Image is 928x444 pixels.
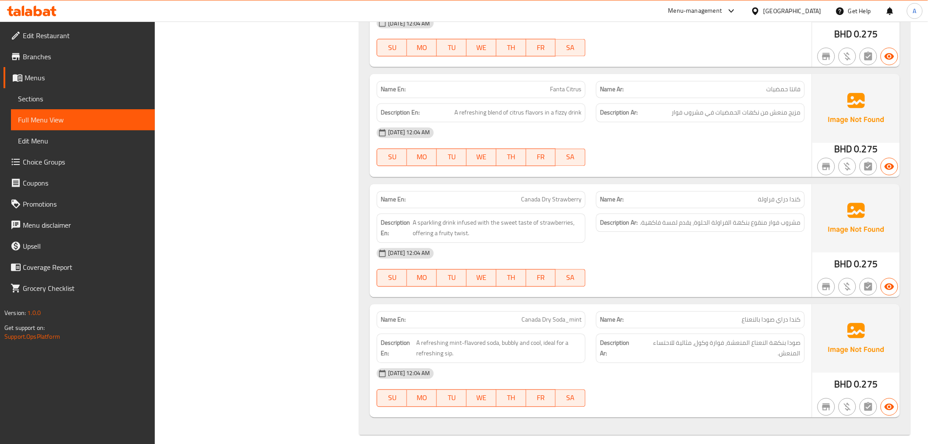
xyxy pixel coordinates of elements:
a: Coverage Report [4,257,155,278]
a: Menu disclaimer [4,215,155,236]
span: FR [530,272,553,284]
span: SU [381,392,403,405]
button: TH [496,269,526,287]
button: Not has choices [860,48,877,65]
button: SA [556,149,585,166]
span: فانتا حمضيات [767,85,801,94]
span: A sparkling drink infused with the sweet taste of strawberries, offering a fruity twist. [413,218,582,239]
button: SU [377,390,407,407]
span: TU [440,42,463,54]
button: TH [496,390,526,407]
span: WE [470,151,493,164]
span: Promotions [23,199,148,209]
button: MO [407,39,437,57]
span: Full Menu View [18,115,148,125]
span: 0.275 [854,141,878,158]
span: كندا دراي فراولة [758,195,801,204]
button: WE [467,390,496,407]
span: MO [410,42,433,54]
button: WE [467,149,496,166]
span: Menu disclaimer [23,220,148,230]
span: [DATE] 12:04 AM [385,249,433,258]
span: [DATE] 12:04 AM [385,369,433,378]
a: Support.OpsPlatform [4,331,60,342]
button: FR [526,390,556,407]
span: BHD [834,141,852,158]
span: SU [381,272,403,284]
strong: Name Ar: [600,315,624,325]
button: MO [407,390,437,407]
strong: Name En: [381,85,406,94]
button: Not branch specific item [817,48,835,65]
button: TU [437,149,467,166]
a: Edit Menu [11,130,155,151]
span: FR [530,151,553,164]
strong: Name En: [381,195,406,204]
strong: Description En: [381,338,414,359]
span: MO [410,151,433,164]
button: Not has choices [860,398,877,416]
button: Available [881,48,898,65]
span: Canada Dry Strawberry [521,195,582,204]
span: 0.275 [854,25,878,43]
span: مزيج منعش من نكهات الحمضيات في مشروب فوار [672,107,801,118]
span: [DATE] 12:04 AM [385,129,433,137]
span: 0.275 [854,256,878,273]
span: Version: [4,307,26,319]
span: TH [500,272,523,284]
a: Branches [4,46,155,67]
span: SA [559,42,582,54]
span: 1.0.0 [27,307,41,319]
a: Grocery Checklist [4,278,155,299]
span: FR [530,392,553,405]
span: TH [500,42,523,54]
button: Purchased item [839,398,856,416]
button: FR [526,269,556,287]
span: Menus [25,72,148,83]
span: Coverage Report [23,262,148,272]
span: SA [559,151,582,164]
span: BHD [834,25,852,43]
span: MO [410,272,433,284]
button: TH [496,149,526,166]
span: 0.275 [854,376,878,393]
button: Available [881,158,898,175]
button: Available [881,278,898,296]
span: كندا دراي صودا بالنعناع [742,315,801,325]
a: Menus [4,67,155,88]
span: Edit Menu [18,136,148,146]
button: SA [556,39,585,57]
button: TU [437,39,467,57]
span: Fanta Citrus [550,85,582,94]
span: BHD [834,376,852,393]
span: TU [440,151,463,164]
button: TU [437,390,467,407]
a: Promotions [4,193,155,215]
button: Available [881,398,898,416]
span: Branches [23,51,148,62]
button: TH [496,39,526,57]
button: Not branch specific item [817,278,835,296]
button: FR [526,39,556,57]
span: BHD [834,256,852,273]
a: Edit Restaurant [4,25,155,46]
a: Choice Groups [4,151,155,172]
span: MO [410,392,433,405]
button: Purchased item [839,278,856,296]
span: TH [500,392,523,405]
span: SU [381,151,403,164]
strong: Description Ar: [600,338,636,359]
strong: Name En: [381,315,406,325]
strong: Description Ar: [600,107,638,118]
a: Sections [11,88,155,109]
button: MO [407,149,437,166]
button: Not has choices [860,158,877,175]
span: A refreshing mint-flavored soda, bubbly and cool, ideal for a refreshing sip. [417,338,582,359]
span: A refreshing blend of citrus flavors in a fizzy drink [454,107,582,118]
button: SU [377,149,407,166]
strong: Description En: [381,218,410,239]
button: SA [556,269,585,287]
button: Not has choices [860,278,877,296]
button: WE [467,269,496,287]
span: SA [559,272,582,284]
